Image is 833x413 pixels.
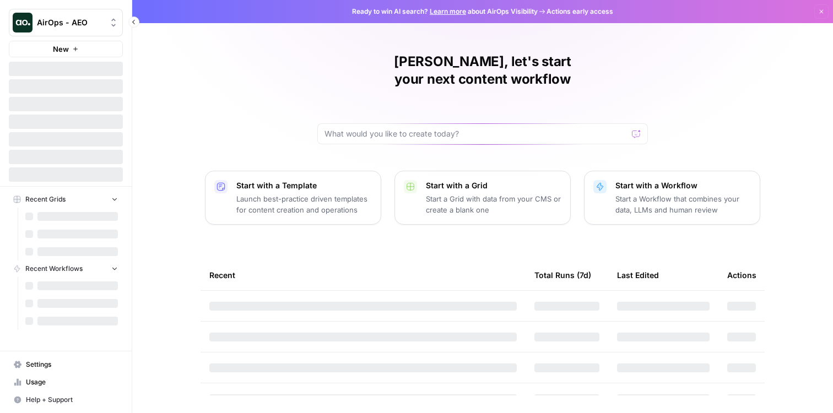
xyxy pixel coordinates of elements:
[615,193,751,215] p: Start a Workflow that combines your data, LLMs and human review
[26,360,118,369] span: Settings
[584,171,760,225] button: Start with a WorkflowStart a Workflow that combines your data, LLMs and human review
[9,191,123,208] button: Recent Grids
[617,260,659,290] div: Last Edited
[53,44,69,55] span: New
[236,180,372,191] p: Start with a Template
[615,180,751,191] p: Start with a Workflow
[25,194,66,204] span: Recent Grids
[26,377,118,387] span: Usage
[9,41,123,57] button: New
[324,128,628,139] input: What would you like to create today?
[205,171,381,225] button: Start with a TemplateLaunch best-practice driven templates for content creation and operations
[426,180,561,191] p: Start with a Grid
[9,356,123,373] a: Settings
[9,9,123,36] button: Workspace: AirOps - AEO
[317,53,648,88] h1: [PERSON_NAME], let's start your next content workflow
[25,264,83,274] span: Recent Workflows
[547,7,613,17] span: Actions early access
[209,260,517,290] div: Recent
[426,193,561,215] p: Start a Grid with data from your CMS or create a blank one
[13,13,33,32] img: AirOps - AEO Logo
[9,260,123,277] button: Recent Workflows
[236,193,372,215] p: Launch best-practice driven templates for content creation and operations
[534,260,591,290] div: Total Runs (7d)
[9,373,123,391] a: Usage
[727,260,756,290] div: Actions
[26,395,118,405] span: Help + Support
[352,7,538,17] span: Ready to win AI search? about AirOps Visibility
[430,7,466,15] a: Learn more
[394,171,571,225] button: Start with a GridStart a Grid with data from your CMS or create a blank one
[37,17,104,28] span: AirOps - AEO
[9,391,123,409] button: Help + Support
